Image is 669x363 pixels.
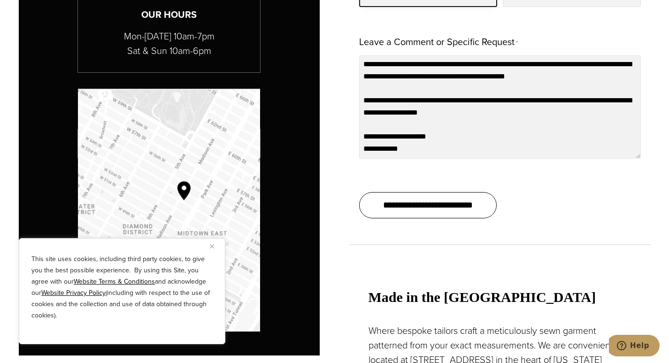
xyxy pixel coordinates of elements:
[210,244,214,248] img: Close
[78,29,260,58] p: Mon-[DATE] 10am-7pm Sat & Sun 10am-6pm
[41,288,106,298] a: Website Privacy Policy
[210,240,221,252] button: Close
[78,89,260,332] img: Google map with pin showing Alan David location at Madison Avenue & 53rd Street NY
[78,89,260,332] a: Map to Alan David Custom
[369,289,596,305] strong: Made in the [GEOGRAPHIC_DATA]
[31,254,213,321] p: This site uses cookies, including third party cookies, to give you the best possible experience. ...
[609,335,660,358] iframe: Opens a widget where you can chat to one of our agents
[359,33,518,52] label: Leave a Comment or Specific Request
[78,8,260,22] h3: Our Hours
[74,277,155,286] a: Website Terms & Conditions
